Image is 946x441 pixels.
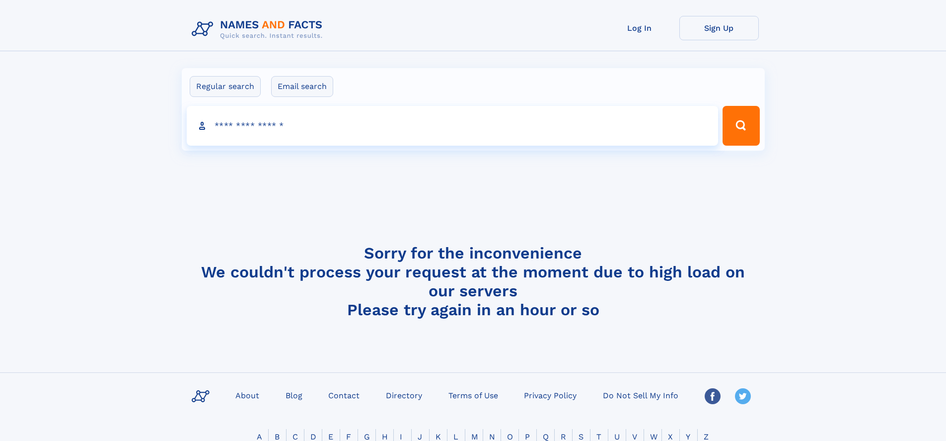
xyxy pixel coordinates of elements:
a: Terms of Use [444,388,502,402]
label: Regular search [190,76,261,97]
a: Privacy Policy [520,388,581,402]
img: Twitter [735,388,751,404]
a: Blog [282,388,306,402]
a: Contact [324,388,364,402]
a: Log In [600,16,679,40]
a: Do Not Sell My Info [599,388,682,402]
a: Directory [382,388,426,402]
a: About [231,388,263,402]
label: Email search [271,76,333,97]
h4: Sorry for the inconvenience We couldn't process your request at the moment due to high load on ou... [188,244,759,319]
input: search input [187,106,719,146]
img: Logo Names and Facts [188,16,331,43]
img: Facebook [705,388,721,404]
button: Search Button [723,106,759,146]
a: Sign Up [679,16,759,40]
